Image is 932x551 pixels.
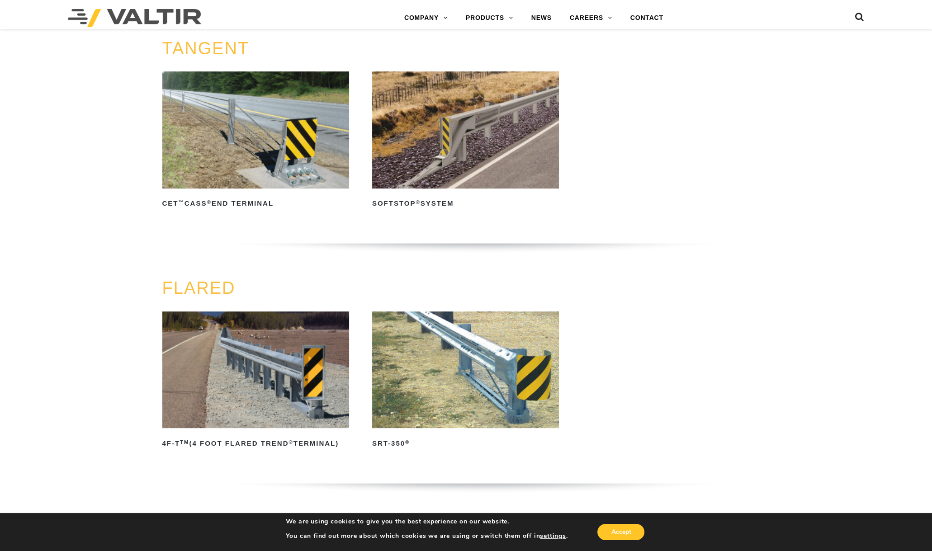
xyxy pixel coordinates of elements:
[289,439,293,445] sup: ®
[416,199,420,205] sup: ®
[372,311,559,451] a: SRT-350®
[286,532,568,540] p: You can find out more about which cookies we are using or switch them off in .
[162,197,349,211] h2: CET CASS End Terminal
[68,9,201,27] img: Valtir
[395,9,457,27] a: COMPANY
[540,532,566,540] button: settings
[597,524,644,540] button: Accept
[561,9,621,27] a: CAREERS
[621,9,672,27] a: CONTACT
[162,311,349,451] a: 4F-TTM(4 Foot Flared TREND®Terminal)
[457,9,522,27] a: PRODUCTS
[522,9,561,27] a: NEWS
[180,439,189,445] sup: TM
[162,436,349,451] h2: 4F-T (4 Foot Flared TREND Terminal)
[179,199,185,205] sup: ™
[162,71,349,211] a: CET™CASS®End Terminal
[372,436,559,451] h2: SRT-350
[405,439,410,445] sup: ®
[162,39,250,58] a: TANGENT
[372,71,559,211] a: SoftStop®System
[372,197,559,211] h2: SoftStop System
[286,518,568,526] p: We are using cookies to give you the best experience on our website.
[372,71,559,188] img: SoftStop System End Terminal
[162,278,236,297] a: FLARED
[207,199,211,205] sup: ®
